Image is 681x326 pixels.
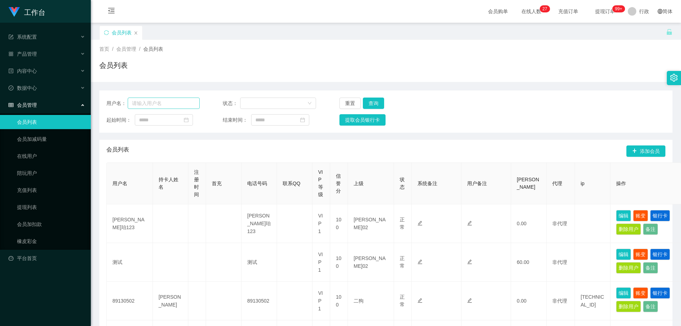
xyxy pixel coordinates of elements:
font: 用户名 [112,181,127,186]
font: 上级 [354,181,364,186]
i: 图标：编辑 [417,298,422,303]
a: 在线用户 [17,149,85,163]
font: 二狗 [354,298,364,304]
font: VIP等级 [318,169,323,197]
font: 状态 [400,177,405,190]
font: 代理 [552,181,562,186]
font: [TECHNICAL_ID] [581,294,604,308]
font: 0.00 [517,221,526,226]
img: logo.9652507e.png [9,7,20,17]
button: 编辑 [616,210,631,221]
font: 内容中心 [17,68,37,74]
i: 图标：编辑 [467,221,472,226]
button: 备注 [643,223,658,235]
font: 99+ [615,6,622,11]
i: 图标：编辑 [417,259,422,264]
font: 100 [336,255,342,269]
font: 会员管理 [116,46,136,52]
button: 银行卡 [650,287,670,299]
font: / [139,46,140,52]
button: 提取会员银行卡 [339,114,386,126]
a: 会员列表 [17,115,85,129]
button: 备注 [643,262,658,273]
i: 图标：设置 [670,74,678,82]
font: 89130502 [112,298,134,304]
font: 操作 [616,181,626,186]
font: 用户备注 [467,181,487,186]
button: 账变 [633,210,648,221]
font: 正常 [400,294,405,307]
button: 账变 [633,249,648,260]
button: 银行卡 [650,210,670,221]
font: 会员列表 [112,30,132,35]
button: 编辑 [616,287,631,299]
i: 图标： 关闭 [134,31,138,35]
font: 会员列表 [143,46,163,52]
a: 充值列表 [17,183,85,197]
i: 图标: 全球 [658,9,663,14]
button: 图标: 加号添加会员 [626,145,665,157]
font: [PERSON_NAME]珀123 [247,213,271,234]
font: 提现订单 [595,9,615,14]
i: 图标：编辑 [467,298,472,303]
font: 电话号码 [247,181,267,186]
font: 注册时间 [194,169,199,197]
font: 用户名： [106,100,126,106]
input: 请输入用户名 [128,98,200,109]
font: 工作台 [24,9,45,16]
font: 产品管理 [17,51,37,57]
button: 账变 [633,287,648,299]
font: VIP1 [318,252,323,273]
font: / [112,46,113,52]
button: 重置 [339,98,361,109]
font: 简体 [663,9,672,14]
a: 橡皮彩金 [17,234,85,248]
font: 正常 [400,217,405,230]
font: 系统配置 [17,34,37,40]
i: 图标： 解锁 [666,29,672,35]
i: 图标：日历 [184,117,189,122]
font: 正常 [400,255,405,269]
i: 图标：日历 [300,117,305,122]
font: 结束时间： [223,117,248,123]
font: 联系QQ [283,181,300,186]
font: VIP1 [318,213,323,234]
a: 图标：仪表板平台首页 [9,251,85,265]
button: 删除用户 [616,301,641,312]
font: [PERSON_NAME]02 [354,255,386,269]
a: 提现列表 [17,200,85,214]
a: 工作台 [9,9,45,14]
font: 会员列表 [106,147,129,153]
i: 图标: appstore-o [9,51,13,56]
i: 图标：同步 [104,30,109,35]
button: 备注 [643,301,658,312]
i: 图标：编辑 [467,259,472,264]
font: 首充 [212,181,222,186]
font: 信誉分 [336,173,341,194]
button: 删除用户 [616,262,641,273]
font: 持卡人姓名 [159,177,178,190]
button: 银行卡 [650,249,670,260]
i: 图标： 表格 [9,103,13,107]
font: 7 [545,6,547,11]
sup: 27 [539,5,550,12]
font: 数据中心 [17,85,37,91]
a: 会员加扣款 [17,217,85,231]
font: 测试 [112,259,122,265]
font: 非代理 [552,298,567,304]
font: 60.00 [517,259,529,265]
font: 会员管理 [17,102,37,108]
font: 会员列表 [99,61,128,69]
sup: 1047 [612,5,625,12]
i: 图标: 菜单折叠 [99,0,123,23]
button: 查询 [363,98,384,109]
font: 测试 [247,259,257,265]
font: 0.00 [517,298,526,304]
font: 100 [336,217,342,230]
font: 在线人数 [521,9,541,14]
font: 2 [542,6,545,11]
font: [PERSON_NAME] [159,294,181,308]
font: VIP1 [318,290,323,311]
a: 会员加减码量 [17,132,85,146]
i: 图标： 下 [308,101,312,106]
